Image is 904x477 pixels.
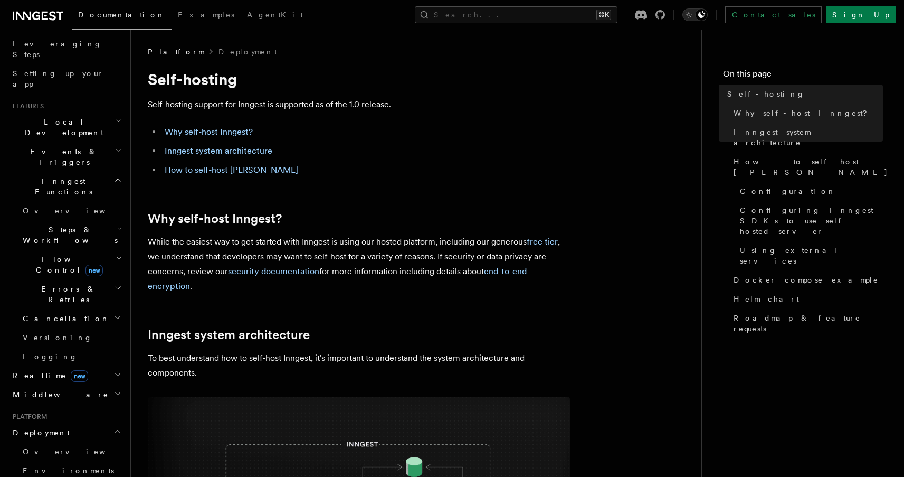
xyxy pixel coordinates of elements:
[8,102,44,110] span: Features
[729,123,883,152] a: Inngest system architecture
[241,3,309,29] a: AgentKit
[723,85,883,104] a: Self-hosting
[18,250,124,279] button: Flow Controlnew
[8,427,70,438] span: Deployment
[740,245,883,266] span: Using external services
[13,69,103,88] span: Setting up your app
[8,385,124,404] button: Middleware
[8,413,47,421] span: Platform
[8,172,124,201] button: Inngest Functions
[18,309,124,328] button: Cancellation
[18,284,115,305] span: Errors & Retries
[72,3,172,30] a: Documentation
[682,8,708,21] button: Toggle dark mode
[8,64,124,93] a: Setting up your app
[18,279,124,309] button: Errors & Retries
[736,201,883,241] a: Configuring Inngest SDKs to use self-hosted server
[727,89,805,99] span: Self-hosting
[18,347,124,366] a: Logging
[71,370,88,382] span: new
[148,97,570,112] p: Self-hosting support for Inngest is supported as of the 1.0 release.
[23,207,131,215] span: Overview
[740,205,883,237] span: Configuring Inngest SDKs to use self-hosted server
[734,294,799,304] span: Helm chart
[23,352,78,361] span: Logging
[23,333,92,342] span: Versioning
[596,10,611,20] kbd: ⌘K
[178,11,234,19] span: Examples
[8,366,124,385] button: Realtimenew
[734,108,874,118] span: Why self-host Inngest?
[247,11,303,19] span: AgentKit
[729,152,883,182] a: How to self-host [PERSON_NAME]
[18,254,116,275] span: Flow Control
[725,6,822,23] a: Contact sales
[734,313,883,334] span: Roadmap & feature requests
[8,113,124,142] button: Local Development
[148,235,570,294] p: While the easiest way to get started with Inngest is using our hosted platform, including our gen...
[148,351,570,380] p: To best understand how to self-host Inngest, it's important to understand the system architecture...
[8,117,115,138] span: Local Development
[148,70,570,89] h1: Self-hosting
[165,165,298,175] a: How to self-host [PERSON_NAME]
[148,328,310,342] a: Inngest system architecture
[18,313,110,324] span: Cancellation
[85,265,103,276] span: new
[148,46,204,57] span: Platform
[729,104,883,123] a: Why self-host Inngest?
[723,68,883,85] h4: On this page
[228,266,319,276] a: security documentation
[165,146,272,156] a: Inngest system architecture
[18,225,118,246] span: Steps & Workflows
[23,447,131,456] span: Overview
[172,3,241,29] a: Examples
[78,11,165,19] span: Documentation
[826,6,896,23] a: Sign Up
[736,182,883,201] a: Configuration
[8,201,124,366] div: Inngest Functions
[18,201,124,220] a: Overview
[18,220,124,250] button: Steps & Workflows
[729,270,883,289] a: Docker compose example
[415,6,617,23] button: Search...⌘K
[18,442,124,461] a: Overview
[8,142,124,172] button: Events & Triggers
[8,176,114,197] span: Inngest Functions
[734,156,888,177] span: How to self-host [PERSON_NAME]
[18,328,124,347] a: Versioning
[13,40,102,59] span: Leveraging Steps
[8,146,115,167] span: Events & Triggers
[734,127,883,148] span: Inngest system architecture
[527,237,558,247] a: free tier
[8,389,109,400] span: Middleware
[734,275,879,285] span: Docker compose example
[8,34,124,64] a: Leveraging Steps
[218,46,277,57] a: Deployment
[148,211,282,226] a: Why self-host Inngest?
[8,423,124,442] button: Deployment
[729,308,883,338] a: Roadmap & feature requests
[165,127,253,137] a: Why self-host Inngest?
[8,370,88,381] span: Realtime
[736,241,883,270] a: Using external services
[729,289,883,308] a: Helm chart
[740,186,836,197] span: Configuration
